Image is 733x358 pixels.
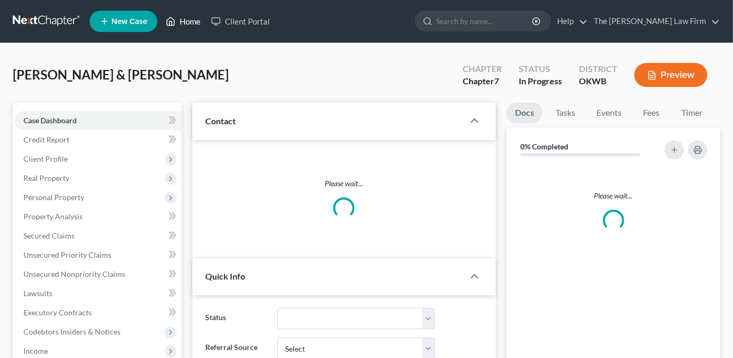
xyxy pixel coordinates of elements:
a: Secured Claims [15,226,182,245]
span: Secured Claims [23,231,75,240]
div: District [579,63,617,75]
button: Preview [634,63,707,87]
div: Status [519,63,562,75]
span: 7 [494,76,499,86]
a: Credit Report [15,130,182,149]
a: Unsecured Nonpriority Claims [15,265,182,284]
span: Codebtors Insiders & Notices [23,327,120,336]
div: Chapter [463,75,502,87]
a: Home [160,12,206,31]
a: Events [588,102,630,123]
span: Unsecured Nonpriority Claims [23,269,125,279]
span: Case Dashboard [23,116,77,125]
a: Help [552,12,587,31]
a: Client Portal [206,12,275,31]
a: Unsecured Priority Claims [15,245,182,265]
span: Client Profile [23,154,68,163]
a: Docs [506,102,543,123]
label: Status [200,308,272,329]
div: OKWB [579,75,617,87]
strong: 0% Completed [520,142,568,151]
span: Executory Contracts [23,308,92,317]
a: Case Dashboard [15,111,182,130]
a: The [PERSON_NAME] Law Firm [589,12,720,31]
span: Contact [205,116,236,126]
a: Tasks [547,102,584,123]
a: Timer [673,102,711,123]
span: Real Property [23,173,69,182]
span: Personal Property [23,193,84,202]
span: [PERSON_NAME] & [PERSON_NAME] [13,67,229,82]
span: Property Analysis [23,212,83,221]
span: Unsecured Priority Claims [23,250,111,259]
p: Please wait... [515,190,712,201]
div: In Progress [519,75,562,87]
span: Credit Report [23,135,69,144]
a: Fees [634,102,668,123]
span: New Case [111,18,147,26]
span: Quick Info [205,271,245,281]
span: Lawsuits [23,289,52,298]
span: Income [23,346,48,355]
a: Lawsuits [15,284,182,303]
input: Search by name... [436,11,534,31]
div: Chapter [463,63,502,75]
a: Property Analysis [15,207,182,226]
a: Executory Contracts [15,303,182,322]
p: Please wait... [205,178,483,189]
